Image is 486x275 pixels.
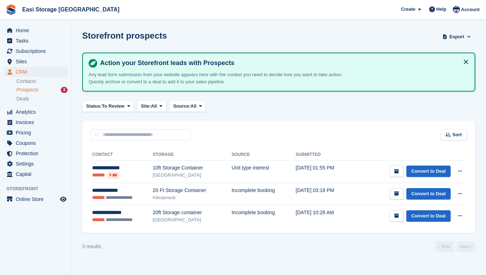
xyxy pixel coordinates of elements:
a: menu [4,169,68,179]
div: 20ft Storage container [153,209,232,216]
a: menu [4,194,68,204]
span: Home [16,25,59,35]
a: menu [4,107,68,117]
span: All [151,103,157,110]
a: Convert to Deal [406,210,451,222]
span: Online Store [16,194,59,204]
span: Export [450,33,464,40]
a: menu [4,138,68,148]
a: Easi Storage [GEOGRAPHIC_DATA] [19,4,122,15]
span: Account [461,6,480,13]
span: CRM [16,67,59,77]
a: Prospects 3 [16,86,68,94]
span: Help [436,6,446,13]
td: [DATE] 01:55 PM [296,161,352,183]
span: Prospects [16,87,39,93]
span: Sites [16,57,59,67]
span: Protection [16,148,59,158]
span: Sort [452,131,462,138]
td: Incomplete booking [232,183,296,205]
button: Export [441,31,472,43]
img: Steven Cusick [453,6,460,13]
div: Kilmarnock [153,194,232,201]
span: Settings [16,159,59,169]
span: Coupons [16,138,59,148]
a: menu [4,117,68,127]
td: [DATE] 03:18 PM [296,183,352,205]
span: Invoices [16,117,59,127]
div: 3 [61,87,68,93]
button: Site: All [137,100,167,112]
td: Incomplete booking [232,205,296,227]
span: Create [401,6,415,13]
th: Storage [153,149,232,161]
span: Analytics [16,107,59,117]
a: menu [4,148,68,158]
span: To Review [102,103,124,110]
a: menu [4,46,68,56]
span: Site: [141,103,151,110]
span: Tasks [16,36,59,46]
a: Contacts [16,78,68,85]
th: Source [232,149,296,161]
a: menu [4,57,68,67]
img: stora-icon-8386f47178a22dfd0bd8f6a31ec36ba5ce8667c1dd55bd0f319d3a0aa187defe.svg [6,4,16,15]
span: Deals [16,95,29,102]
h1: Storefront prospects [82,31,167,40]
span: Capital [16,169,59,179]
th: Submitted [296,149,352,161]
a: Deals [16,95,68,103]
a: Preview store [59,195,68,203]
a: Convert to Deal [406,166,451,177]
span: Pricing [16,128,59,138]
nav: Page [434,241,477,252]
a: Convert to Deal [406,188,451,200]
div: [GEOGRAPHIC_DATA] [153,172,232,179]
p: Any lead form submission from your website appears here with the context you need to decide how y... [89,71,357,85]
div: 10ft Storage Container [153,164,232,172]
a: menu [4,159,68,169]
span: Subscriptions [16,46,59,56]
a: menu [4,67,68,77]
div: 3 results [82,243,101,250]
a: menu [4,128,68,138]
button: Status: To Review [82,100,134,112]
td: Unit type interest [232,161,296,183]
th: Contact [91,149,153,161]
a: menu [4,25,68,35]
h4: Action your Storefront leads with Prospects [97,59,469,67]
span: Storefront [6,185,71,192]
td: [DATE] 10:28 AM [296,205,352,227]
a: Next [457,241,475,252]
div: 20 Ft Storage Container [153,187,232,194]
span: All [190,103,197,110]
a: Previous [435,241,454,252]
span: Status: [86,103,102,110]
span: Source: [173,103,190,110]
div: [GEOGRAPHIC_DATA] [153,216,232,224]
button: Source: All [169,100,206,112]
a: menu [4,36,68,46]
